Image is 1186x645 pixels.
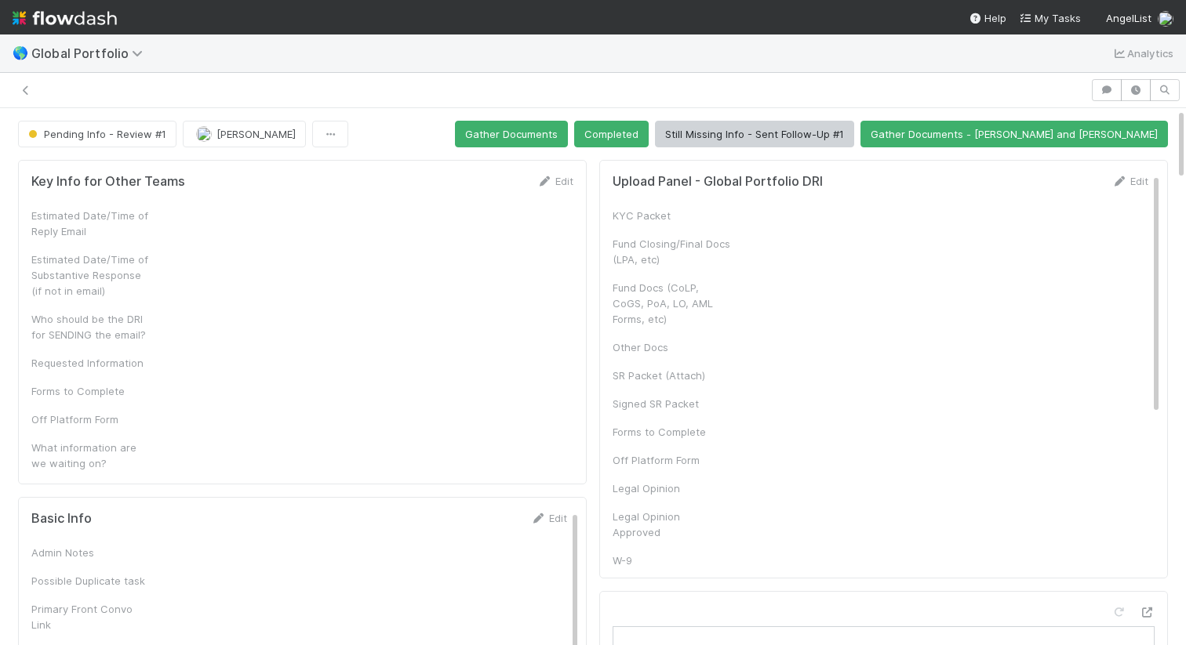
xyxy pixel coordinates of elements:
[613,339,730,355] div: Other Docs
[613,174,823,190] h5: Upload Panel - Global Portfolio DRI
[216,128,296,140] span: [PERSON_NAME]
[31,311,149,342] div: Who should be the DRI for SENDING the email?
[455,121,568,147] button: Gather Documents
[31,545,149,560] div: Admin Notes
[613,280,730,327] div: Fund Docs (CoLP, CoGS, PoA, LO, AML Forms, etc)
[1019,12,1081,24] span: My Tasks
[537,175,573,187] a: Edit
[31,440,149,471] div: What information are we waiting on?
[31,208,149,239] div: Estimated Date/Time of Reply Email
[613,424,730,440] div: Forms to Complete
[31,411,149,427] div: Off Platform Form
[613,452,730,468] div: Off Platform Form
[31,174,185,190] h5: Key Info for Other Teams
[613,480,730,496] div: Legal Opinion
[183,121,306,147] button: [PERSON_NAME]
[31,383,149,399] div: Forms to Complete
[31,511,92,527] h5: Basic Info
[1111,175,1148,187] a: Edit
[1106,12,1151,24] span: AngelList
[613,208,730,223] div: KYC Packet
[1019,10,1081,26] a: My Tasks
[31,355,149,371] div: Requested Information
[31,573,149,589] div: Possible Duplicate task
[530,512,567,524] a: Edit
[613,236,730,267] div: Fund Closing/Final Docs (LPA, etc)
[31,45,151,61] span: Global Portfolio
[574,121,649,147] button: Completed
[13,5,117,31] img: logo-inverted-e16ddd16eac7371096b0.svg
[613,396,730,411] div: Signed SR Packet
[969,10,1006,26] div: Help
[1158,11,1173,27] img: avatar_c584de82-e924-47af-9431-5c284c40472a.png
[613,553,730,568] div: W-9
[13,46,28,60] span: 🌎
[1111,44,1173,63] a: Analytics
[613,509,730,540] div: Legal Opinion Approved
[860,121,1168,147] button: Gather Documents - [PERSON_NAME] and [PERSON_NAME]
[196,126,212,142] img: avatar_c584de82-e924-47af-9431-5c284c40472a.png
[31,601,149,632] div: Primary Front Convo Link
[31,252,149,299] div: Estimated Date/Time of Substantive Response (if not in email)
[655,121,854,147] button: Still Missing Info - Sent Follow-Up #1
[613,368,730,383] div: SR Packet (Attach)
